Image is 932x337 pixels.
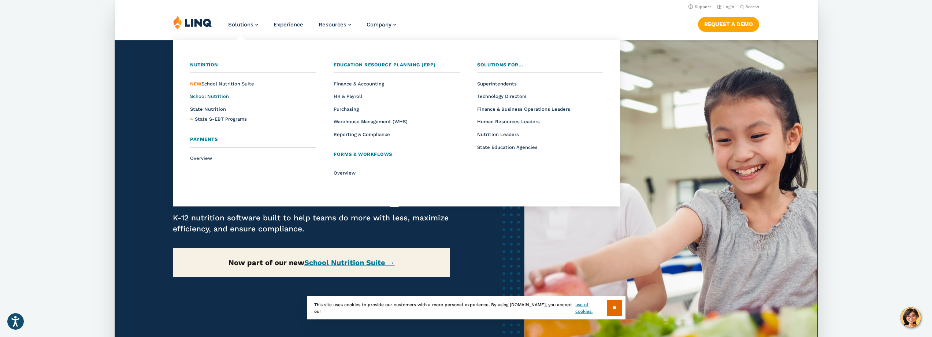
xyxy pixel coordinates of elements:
[334,132,390,137] a: Reporting & Compliance
[307,296,625,319] div: This site uses cookies to provide our customers with a more personal experience. By using [DOMAIN...
[190,81,254,87] a: NEWSchool Nutrition Suite
[190,136,316,147] a: Payments
[901,307,921,328] button: Hello, have a question? Let’s chat.
[698,17,759,32] a: Request a Demo
[228,21,253,28] span: Solutions
[190,155,212,161] a: Overview
[334,151,460,162] a: Forms & Workflows
[228,21,258,28] a: Solutions
[190,106,226,112] a: State Nutrition
[477,119,540,124] a: Human Resources Leaders
[190,136,218,142] span: Payments
[477,106,570,112] a: Finance & Business Operations Leaders
[334,170,356,176] a: Overview
[274,21,303,28] a: Experience
[334,94,362,99] a: HR & Payroll
[190,81,254,87] span: School Nutrition Suite
[698,15,759,32] nav: Button Navigation
[367,21,391,28] span: Company
[477,94,527,99] a: Technology Directors
[229,258,395,267] strong: Now part of our new
[115,2,818,10] nav: Utility Navigation
[477,62,523,67] span: Solutions for...
[745,4,759,9] span: Search
[477,81,517,87] a: Superintendents
[717,4,734,9] a: Login
[334,151,392,157] span: Forms & Workflows
[195,116,247,123] a: State S-EBT Programs
[173,15,212,29] img: LINQ | K‑12 Software
[688,4,711,9] a: Support
[477,144,538,150] a: State Education Agencies
[334,62,436,67] span: Education Resource Planning (ERP)
[190,94,229,99] a: School Nutrition
[304,258,395,267] a: School Nutrition Suite →
[319,21,351,28] a: Resources
[334,61,460,73] a: Education Resource Planning (ERP)
[228,15,396,40] nav: Primary Navigation
[173,212,450,234] p: K-12 nutrition software built to help teams do more with less, maximize efficiency, and ensure co...
[195,116,247,122] span: State S-EBT Programs
[334,106,359,112] a: Purchasing
[190,81,201,87] span: NEW
[334,81,384,87] a: Finance & Accounting
[477,132,519,137] a: Nutrition Leaders
[190,62,218,67] span: Nutrition
[367,21,396,28] a: Company
[190,61,316,73] a: Nutrition
[477,61,603,73] a: Solutions for...
[740,4,759,10] button: Open Search Bar
[319,21,346,28] span: Resources
[575,301,606,315] a: use of cookies.
[334,119,408,124] a: Warehouse Management (WHS)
